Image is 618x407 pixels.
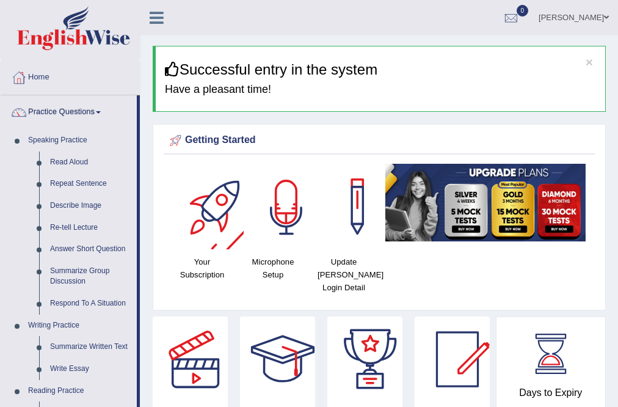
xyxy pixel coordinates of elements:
[165,84,596,96] h4: Have a pleasant time!
[23,380,137,402] a: Reading Practice
[173,255,231,281] h4: Your Subscription
[517,5,529,16] span: 0
[45,217,137,239] a: Re-tell Lecture
[314,255,373,294] h4: Update [PERSON_NAME] Login Detail
[45,195,137,217] a: Describe Image
[385,164,586,241] img: small5.jpg
[1,61,140,91] a: Home
[45,260,137,293] a: Summarize Group Discussion
[45,152,137,174] a: Read Aloud
[167,131,592,150] div: Getting Started
[45,173,137,195] a: Repeat Sentence
[586,56,593,68] button: ×
[165,62,596,78] h3: Successful entry in the system
[510,387,592,398] h4: Days to Expiry
[45,358,137,380] a: Write Essay
[1,95,137,126] a: Practice Questions
[45,336,137,358] a: Summarize Written Text
[23,315,137,337] a: Writing Practice
[244,255,302,281] h4: Microphone Setup
[45,238,137,260] a: Answer Short Question
[45,293,137,315] a: Respond To A Situation
[23,130,137,152] a: Speaking Practice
